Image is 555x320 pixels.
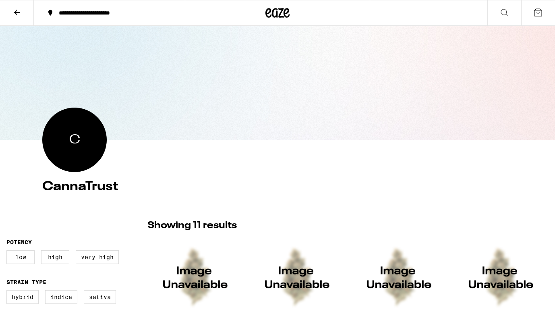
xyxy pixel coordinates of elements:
label: Low [6,250,35,264]
img: CannaTrust - Gush Mints - 3.5g [461,237,541,317]
label: Very High [76,250,119,264]
legend: Strain Type [6,279,46,285]
legend: Potency [6,239,32,245]
label: Sativa [84,290,116,304]
label: High [41,250,69,264]
p: Showing 11 results [147,219,237,233]
label: Indica [45,290,77,304]
img: CannaTrust - Governmint Oasis - 3.5g [155,237,236,317]
label: Hybrid [6,290,39,304]
img: CannaTrust - Mochi Cake Flower - 1g [257,237,338,317]
img: CannaTrust - GovernMint Oasis - 14g [359,237,439,317]
span: CannaTrust [69,131,80,149]
h4: CannaTrust [42,180,513,193]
